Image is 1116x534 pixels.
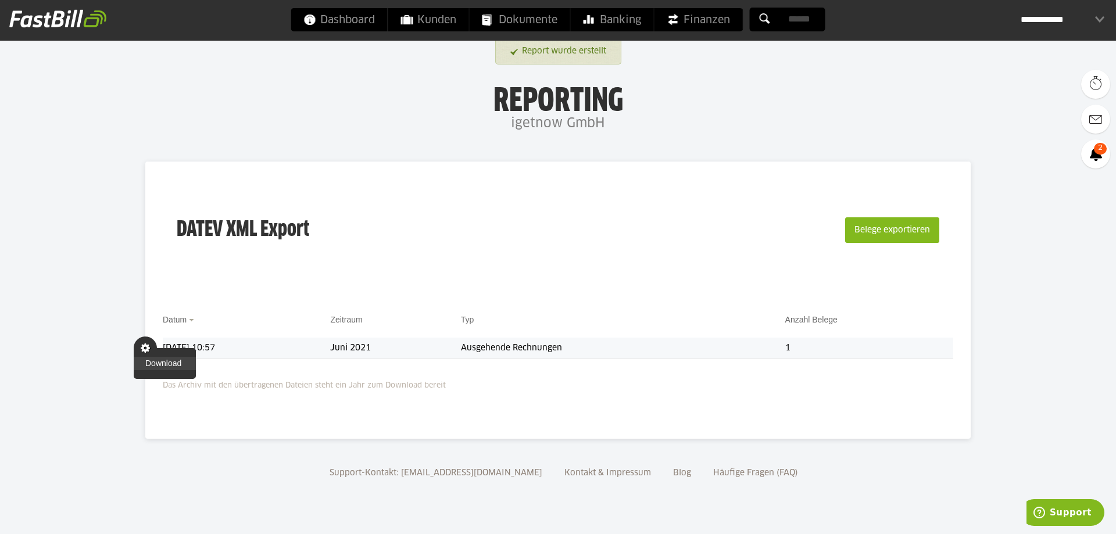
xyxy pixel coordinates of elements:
iframe: Öffnet ein Widget, in dem Sie weitere Informationen finden [1026,499,1104,528]
button: Belege exportieren [845,217,939,243]
td: [DATE] 10:57 [163,338,330,359]
a: Support-Kontakt: [EMAIL_ADDRESS][DOMAIN_NAME] [325,469,546,477]
td: Ausgehende Rechnungen [461,338,785,359]
a: Report wurde erstellt [510,41,606,62]
a: Banking [571,8,654,31]
a: Zeitraum [330,315,362,324]
a: 2 [1081,139,1110,169]
a: Dashboard [291,8,388,31]
a: Anzahl Belege [785,315,838,324]
img: fastbill_logo_white.png [9,9,106,28]
td: Juni 2021 [330,338,460,359]
a: Download [134,357,196,370]
p: Das Archiv mit den übertragenen Dateien steht ein Jahr zum Download bereit [163,374,953,392]
h1: Reporting [116,82,1000,112]
span: Kunden [401,8,456,31]
span: Dokumente [482,8,557,31]
span: Finanzen [667,8,730,31]
a: Häufige Fragen (FAQ) [709,469,802,477]
a: Blog [669,469,695,477]
a: Typ [461,315,474,324]
span: 2 [1094,143,1107,155]
a: Finanzen [654,8,743,31]
a: Kunden [388,8,469,31]
img: sort_desc.gif [189,319,196,321]
span: Dashboard [304,8,375,31]
a: Kontakt & Impressum [560,469,655,477]
span: Banking [584,8,641,31]
a: Dokumente [470,8,570,31]
h3: DATEV XML Export [177,193,309,267]
td: 1 [785,338,953,359]
a: Datum [163,315,187,324]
